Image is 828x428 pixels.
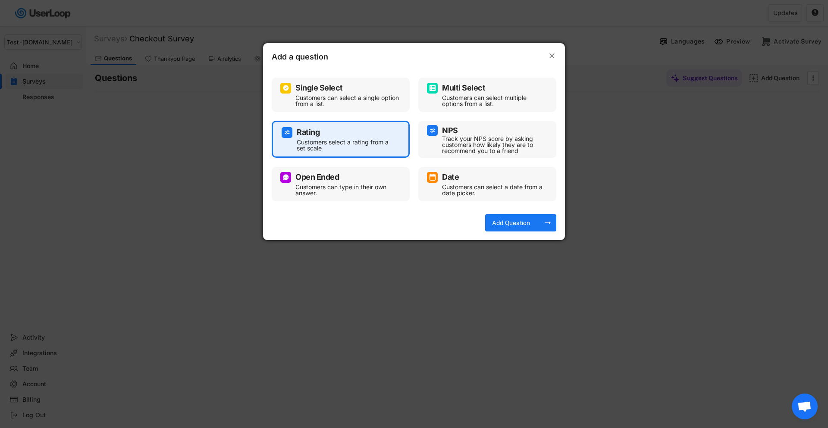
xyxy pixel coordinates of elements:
div: Date [442,173,459,181]
div: Add a question [272,52,358,65]
div: Multi Select [442,84,485,92]
div: Customers can type in their own answer. [295,184,399,196]
div: Open chat [792,394,818,419]
img: AdjustIcon.svg [429,127,436,134]
text:  [549,51,555,60]
img: ListMajor.svg [429,84,436,91]
div: Rating [297,128,320,136]
div: Customers can select multiple options from a list. [442,95,546,107]
div: Customers can select a single option from a list. [295,95,399,107]
img: CalendarMajor.svg [429,174,436,181]
button: arrow_right_alt [543,219,552,227]
div: Add Question [489,219,533,227]
img: CircleTickMinorWhite.svg [282,84,289,91]
div: Track your NPS score by asking customers how likely they are to recommend you to a friend [442,136,546,154]
div: Customers select a rating from a set scale [297,139,398,151]
div: Open Ended [295,173,339,181]
img: AdjustIcon.svg [284,129,291,136]
img: ConversationMinor.svg [282,174,289,181]
div: NPS [442,127,458,134]
div: Customers can select a date from a date picker. [442,184,546,196]
div: Single Select [295,84,343,92]
button:  [548,52,556,60]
